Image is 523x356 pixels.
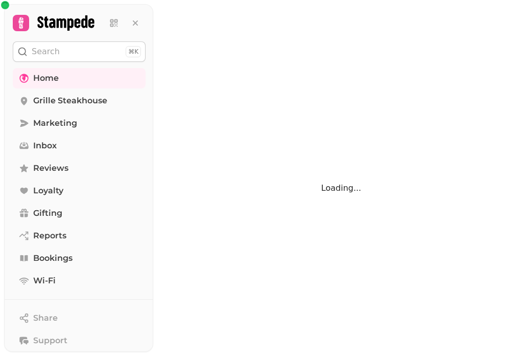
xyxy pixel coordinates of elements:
[33,185,63,197] span: Loyalty
[33,335,67,347] span: Support
[33,230,66,242] span: Reports
[33,252,73,264] span: Bookings
[13,330,146,351] button: Support
[13,308,146,328] button: Share
[13,91,146,111] a: Grille Steakhouse
[33,312,58,324] span: Share
[33,95,107,107] span: Grille Steakhouse
[13,113,146,133] a: Marketing
[277,182,405,194] p: Loading...
[33,140,57,152] span: Inbox
[13,136,146,156] a: Inbox
[32,46,60,58] p: Search
[33,162,68,174] span: Reviews
[33,207,62,219] span: Gifting
[13,226,146,246] a: Reports
[13,203,146,224] a: Gifting
[33,72,59,84] span: Home
[13,181,146,201] a: Loyalty
[33,117,77,129] span: Marketing
[13,158,146,179] a: Reviews
[33,275,56,287] span: Wi-Fi
[13,41,146,62] button: Search⌘K
[13,68,146,88] a: Home
[126,46,141,57] div: ⌘K
[13,248,146,269] a: Bookings
[13,271,146,291] a: Wi-Fi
